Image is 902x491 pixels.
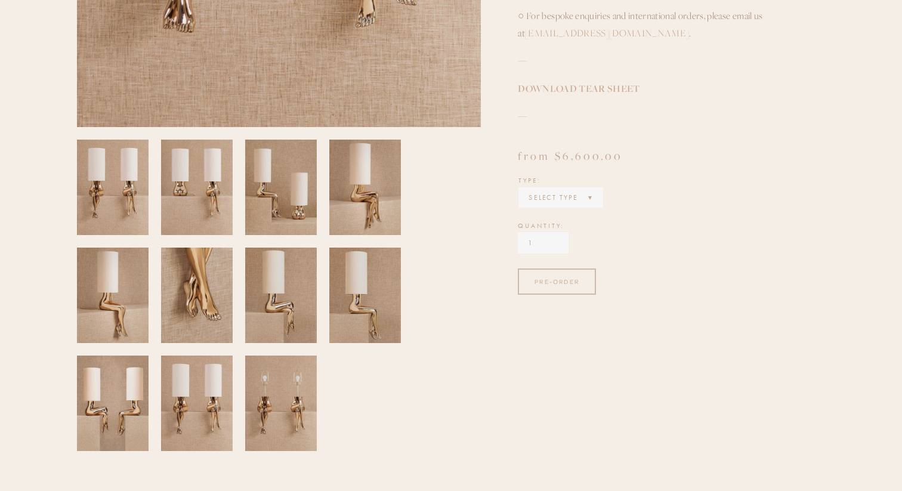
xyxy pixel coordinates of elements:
div: from $6,600.00 [518,150,825,162]
img: CarmenEllis_Lamps11.jpg [245,350,317,457]
select: Select Type [520,189,601,206]
div: Type: [518,177,603,184]
p: ○ For bespoke enquiries and international orders, please email us at . [518,8,825,42]
div: PRE-ORDER [535,277,579,286]
div: PRE-ORDER [518,268,596,295]
img: CarmenEllis_Lamps4.jpg [329,134,401,241]
p: — [518,108,825,125]
img: CarmenEllis_Lamps2.jpg [161,134,233,241]
img: CarmenEllis_Lamps10.jpg [161,350,233,457]
img: CarmenEllis_Lamps5.jpg [77,242,149,349]
p: — [518,53,825,70]
img: CarmenEllis_Lamps1.jpg [77,134,149,241]
img: CarmenEllis_Lamps3.jpg [245,134,317,241]
img: CarmenEllis_Lamps6.jpg [161,242,233,349]
input: Quantity [518,232,569,254]
a: [EMAIL_ADDRESS][DOMAIN_NAME] [525,27,690,39]
img: CarmenEllis_Lamps9.jpg [77,350,149,457]
a: DOWNLOAD TEAR SHEET [518,82,640,95]
div: Quantity: [518,223,825,229]
img: CarmenEllis_Lamps8.jpg [329,242,401,349]
img: CarmenEllis_Lamps7.jpg [245,242,317,349]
